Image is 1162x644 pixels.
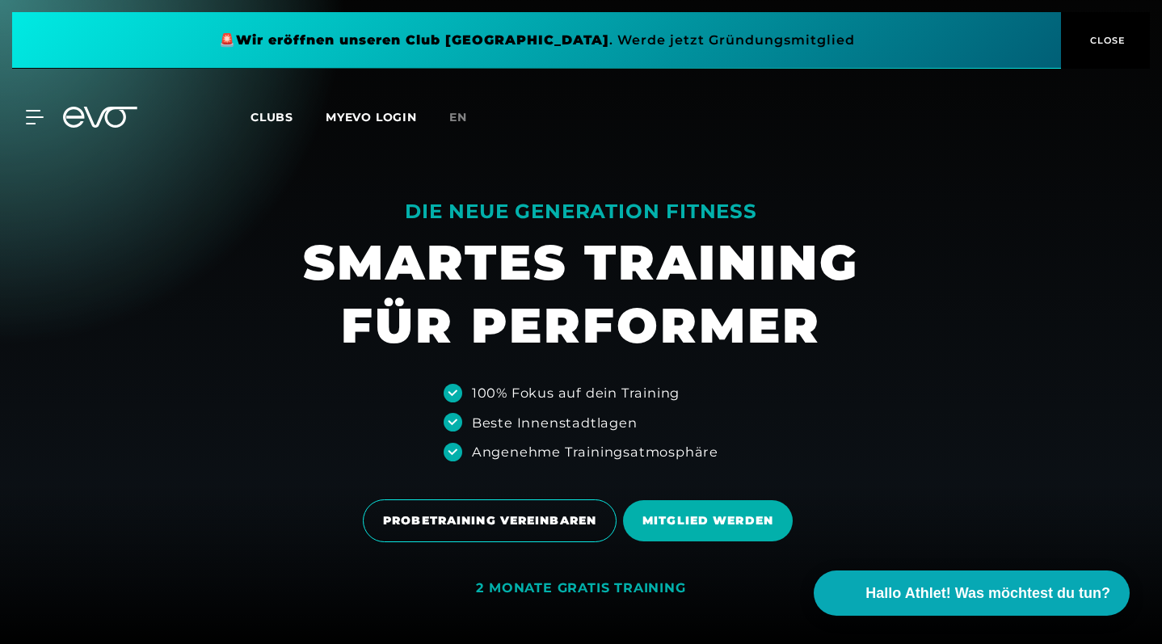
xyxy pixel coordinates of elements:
[476,580,685,597] div: 2 MONATE GRATIS TRAINING
[303,231,859,357] h1: SMARTES TRAINING FÜR PERFORMER
[326,110,417,124] a: MYEVO LOGIN
[865,583,1110,604] span: Hallo Athlet! Was möchtest du tun?
[363,487,623,554] a: PROBETRAINING VEREINBAREN
[251,109,326,124] a: Clubs
[1061,12,1150,69] button: CLOSE
[251,110,293,124] span: Clubs
[814,570,1130,616] button: Hallo Athlet! Was möchtest du tun?
[472,442,718,461] div: Angenehme Trainingsatmosphäre
[472,413,638,432] div: Beste Innenstadtlagen
[623,488,799,554] a: MITGLIED WERDEN
[449,110,467,124] span: en
[383,512,596,529] span: PROBETRAINING VEREINBAREN
[1086,33,1126,48] span: CLOSE
[472,383,680,402] div: 100% Fokus auf dein Training
[303,199,859,225] div: DIE NEUE GENERATION FITNESS
[449,108,486,127] a: en
[642,512,773,529] span: MITGLIED WERDEN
